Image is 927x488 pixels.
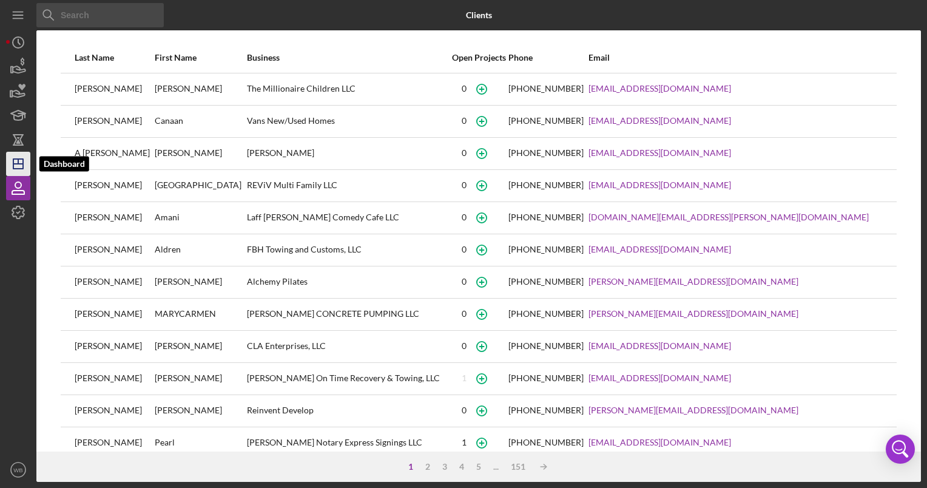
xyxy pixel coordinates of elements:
a: [DOMAIN_NAME][EMAIL_ADDRESS][PERSON_NAME][DOMAIN_NAME] [588,212,869,222]
div: Phone [508,53,587,63]
div: MARYCARMEN [155,299,246,330]
div: Vans New/Used Homes [247,106,450,137]
a: [EMAIL_ADDRESS][DOMAIN_NAME] [588,438,731,447]
div: 0 [462,84,467,93]
div: [PHONE_NUMBER] [508,180,584,190]
div: Canaan [155,106,246,137]
div: [PERSON_NAME] [247,138,450,169]
a: [EMAIL_ADDRESS][DOMAIN_NAME] [588,245,731,254]
div: The Millionaire Children LLC [247,74,450,104]
div: 3 [436,462,453,472]
div: 1 [462,438,467,447]
div: [PHONE_NUMBER] [508,116,584,126]
div: 4 [453,462,470,472]
div: [PHONE_NUMBER] [508,277,584,286]
div: [PERSON_NAME] [75,267,153,297]
a: [PERSON_NAME][EMAIL_ADDRESS][DOMAIN_NAME] [588,405,798,415]
div: [PERSON_NAME] Notary Express Signings LLC [247,428,450,458]
a: [EMAIL_ADDRESS][DOMAIN_NAME] [588,148,731,158]
div: 0 [462,309,467,319]
div: [PERSON_NAME] [155,267,246,297]
div: [PERSON_NAME] [75,331,153,362]
div: [PERSON_NAME] On Time Recovery & Towing, LLC [247,364,450,394]
div: [PHONE_NUMBER] [508,373,584,383]
div: [PERSON_NAME] CONCRETE PUMPING LLC [247,299,450,330]
div: [PERSON_NAME] [155,138,246,169]
div: ... [487,462,505,472]
b: Clients [466,10,492,20]
div: [PHONE_NUMBER] [508,405,584,415]
div: 1 [402,462,419,472]
div: [PERSON_NAME] [155,74,246,104]
a: [EMAIL_ADDRESS][DOMAIN_NAME] [588,180,731,190]
div: [PERSON_NAME] [75,74,153,104]
div: 0 [462,212,467,222]
div: [PHONE_NUMBER] [508,438,584,447]
div: [PHONE_NUMBER] [508,84,584,93]
div: 0 [462,180,467,190]
div: [PERSON_NAME] [75,171,153,201]
a: [EMAIL_ADDRESS][DOMAIN_NAME] [588,84,731,93]
div: 5 [470,462,487,472]
div: Last Name [75,53,153,63]
text: WB [13,467,22,473]
div: Open Intercom Messenger [886,435,915,464]
div: 1 [462,373,467,383]
div: CLA Enterprises, LLC [247,331,450,362]
div: [GEOGRAPHIC_DATA] [155,171,246,201]
div: [PERSON_NAME] [75,364,153,394]
div: 0 [462,277,467,286]
div: Alchemy Pilates [247,267,450,297]
div: Business [247,53,450,63]
div: 0 [462,245,467,254]
div: [PHONE_NUMBER] [508,212,584,222]
div: [PHONE_NUMBER] [508,309,584,319]
a: [EMAIL_ADDRESS][DOMAIN_NAME] [588,373,731,383]
div: Pearl [155,428,246,458]
div: First Name [155,53,246,63]
div: FBH Towing and Customs, LLC [247,235,450,265]
div: 0 [462,148,467,158]
div: Open Projects [451,53,507,63]
div: 0 [462,116,467,126]
div: Aldren [155,235,246,265]
div: REViV Multi Family LLC [247,171,450,201]
div: [PERSON_NAME] [155,364,246,394]
button: WB [6,458,30,482]
div: [PERSON_NAME] [75,299,153,330]
div: Reinvent Develop [247,396,450,426]
div: A [PERSON_NAME] [75,138,153,169]
a: [EMAIL_ADDRESS][DOMAIN_NAME] [588,116,731,126]
div: 0 [462,405,467,415]
div: [PERSON_NAME] [75,203,153,233]
div: 151 [505,462,531,472]
div: [PHONE_NUMBER] [508,341,584,351]
div: [PHONE_NUMBER] [508,148,584,158]
a: [EMAIL_ADDRESS][DOMAIN_NAME] [588,341,731,351]
div: [PERSON_NAME] [75,396,153,426]
div: [PHONE_NUMBER] [508,245,584,254]
div: Email [588,53,883,63]
input: Search [36,3,164,27]
div: 0 [462,341,467,351]
div: [PERSON_NAME] [75,235,153,265]
div: [PERSON_NAME] [75,106,153,137]
div: [PERSON_NAME] [75,428,153,458]
div: [PERSON_NAME] [155,396,246,426]
a: [PERSON_NAME][EMAIL_ADDRESS][DOMAIN_NAME] [588,277,798,286]
div: 2 [419,462,436,472]
div: Amani [155,203,246,233]
a: [PERSON_NAME][EMAIL_ADDRESS][DOMAIN_NAME] [588,309,798,319]
div: Laff [PERSON_NAME] Comedy Cafe LLC [247,203,450,233]
div: [PERSON_NAME] [155,331,246,362]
